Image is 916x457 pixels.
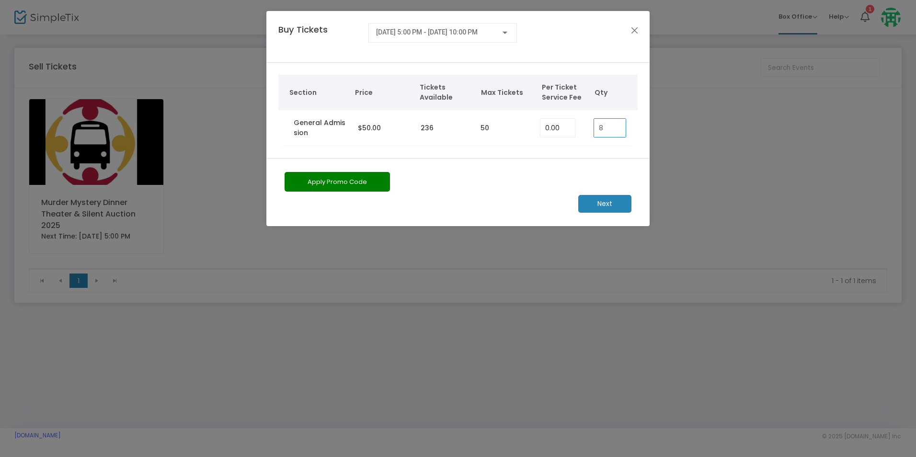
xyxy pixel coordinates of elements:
[629,24,641,36] button: Close
[376,28,478,36] span: [DATE] 5:00 PM - [DATE] 10:00 PM
[481,123,489,133] label: 50
[421,123,434,133] label: 236
[595,88,633,98] span: Qty
[540,119,575,137] input: Enter Service Fee
[594,119,626,137] input: Qty
[542,82,590,103] span: Per Ticket Service Fee
[355,88,410,98] span: Price
[289,88,346,98] span: Section
[274,23,364,50] h4: Buy Tickets
[294,118,348,138] label: General Admission
[420,82,471,103] span: Tickets Available
[285,172,390,192] button: Apply Promo Code
[358,123,381,133] span: $50.00
[481,88,533,98] span: Max Tickets
[578,195,631,213] m-button: Next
